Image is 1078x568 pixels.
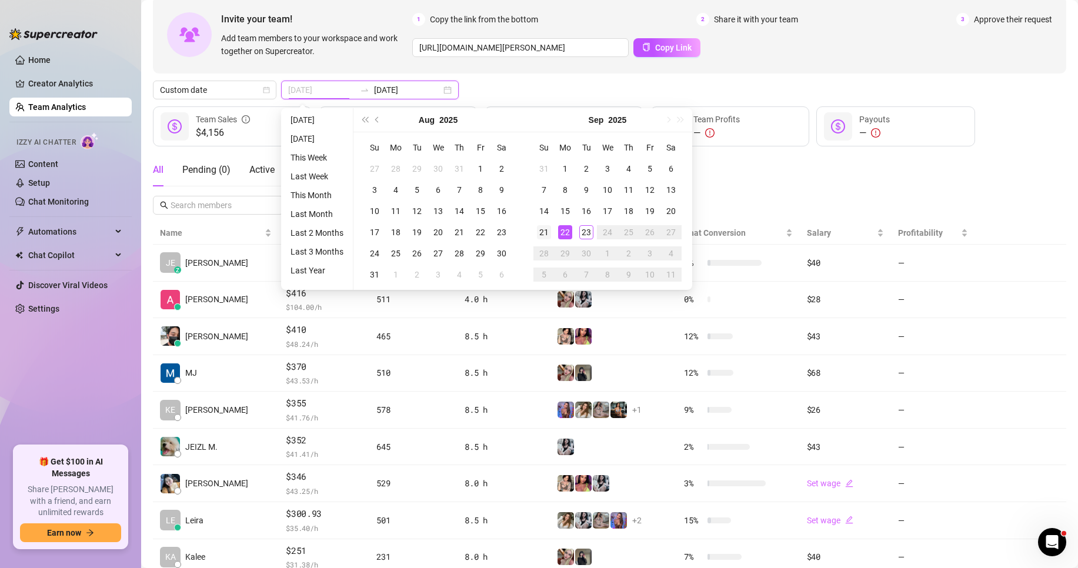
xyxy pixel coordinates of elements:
div: 20 [664,204,678,218]
td: 2025-08-12 [406,201,428,222]
td: 2025-09-24 [597,222,618,243]
span: swap-right [360,85,369,95]
div: 10 [368,204,382,218]
span: Add team members to your workspace and work together on Supercreator. [221,32,408,58]
td: 2025-09-06 [491,264,512,285]
div: 4.0 h [465,293,542,306]
img: john kenneth sa… [161,326,180,346]
span: Name [160,226,262,239]
div: 10 [600,183,615,197]
span: calendar [263,86,270,93]
div: 5 [410,183,424,197]
th: Tu [576,137,597,158]
span: Profitability [898,228,943,238]
div: 5 [537,268,551,282]
img: Anna [575,549,592,565]
th: Mo [555,137,576,158]
div: 1 [558,162,572,176]
div: 2 [579,162,593,176]
div: 28 [537,246,551,260]
div: $40 [807,256,884,269]
div: 7 [452,183,466,197]
span: exclamation-circle [705,128,715,138]
th: Fr [470,137,491,158]
div: 7 [537,183,551,197]
li: This Week [286,151,348,165]
td: 2025-08-31 [364,264,385,285]
div: 12 [410,204,424,218]
a: Set wageedit [807,516,853,525]
div: 31 [537,162,551,176]
span: Salary [807,228,831,238]
span: Approve their request [974,13,1052,26]
div: 30 [495,246,509,260]
div: 4 [622,162,636,176]
div: 23 [579,225,593,239]
a: Settings [28,304,59,313]
td: 2025-08-15 [470,201,491,222]
div: 17 [368,225,382,239]
div: 1 [389,268,403,282]
div: 18 [389,225,403,239]
img: Sadie [558,439,574,455]
div: 17 [600,204,615,218]
td: 2025-08-29 [470,243,491,264]
th: Sa [491,137,512,158]
div: 31 [368,268,382,282]
th: We [597,137,618,158]
td: 2025-10-05 [533,264,555,285]
span: edit [845,479,853,487]
div: 4 [664,246,678,260]
div: 20 [431,225,445,239]
td: 2025-08-10 [364,201,385,222]
div: 14 [452,204,466,218]
img: Sheina Gorricet… [161,474,180,493]
span: to [360,85,369,95]
td: 2025-10-08 [597,264,618,285]
img: Anna [575,365,592,381]
th: Th [449,137,470,158]
td: 2025-09-01 [385,264,406,285]
th: Su [533,137,555,158]
div: 6 [431,183,445,197]
span: Izzy AI Chatter [16,137,76,148]
td: 2025-10-09 [618,264,639,285]
div: 14 [537,204,551,218]
button: Last year (Control + left) [358,108,371,132]
span: $410 [286,323,362,337]
div: 25 [389,246,403,260]
div: 27 [368,162,382,176]
td: 2025-07-27 [364,158,385,179]
div: 6 [495,268,509,282]
img: Anna [558,291,574,308]
img: MJ [161,363,180,383]
div: 9 [622,268,636,282]
td: 2025-08-06 [428,179,449,201]
li: Last 2 Months [286,226,348,240]
span: Team Profits [693,115,740,124]
td: 2025-08-28 [449,243,470,264]
td: 2025-09-26 [639,222,660,243]
div: 13 [664,183,678,197]
td: 2025-09-04 [449,264,470,285]
td: 2025-09-07 [533,179,555,201]
a: Home [28,55,51,65]
li: Last 3 Months [286,245,348,259]
td: 2025-09-17 [597,201,618,222]
div: 25 [622,225,636,239]
div: 26 [643,225,657,239]
th: We [428,137,449,158]
th: Su [364,137,385,158]
td: 2025-09-14 [533,201,555,222]
button: Copy Link [633,38,700,57]
span: JE [166,256,175,269]
div: 3 [643,246,657,260]
td: 2025-10-07 [576,264,597,285]
a: Team Analytics [28,102,86,112]
button: Earn nowarrow-right [20,523,121,542]
div: 8 [558,183,572,197]
td: — [891,318,975,355]
div: 15 [473,204,488,218]
span: Earn now [47,528,81,537]
li: Last Year [286,263,348,278]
